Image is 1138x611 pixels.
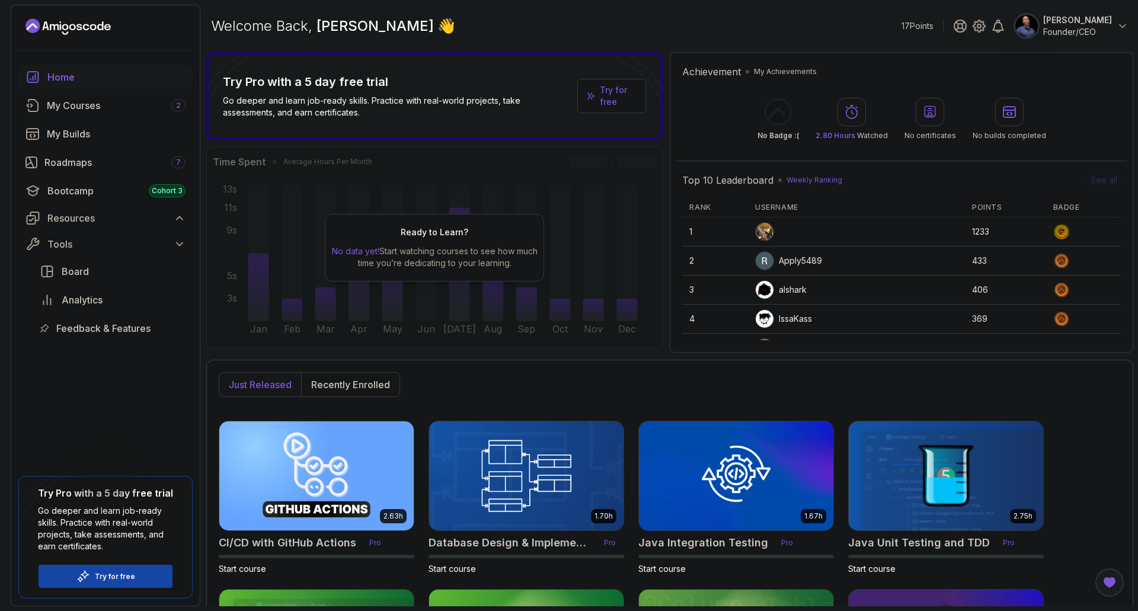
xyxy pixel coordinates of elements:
div: Bootcamp [47,184,186,198]
h2: Database Design & Implementation [429,535,591,551]
img: user profile image [756,281,773,299]
a: home [18,65,193,89]
button: user profile image[PERSON_NAME]Founder/CEO [1015,14,1129,38]
p: Pro [996,537,1022,549]
div: Apply5489 [755,251,822,270]
p: Pro [774,537,800,549]
span: Start course [219,564,266,574]
th: Rank [682,198,748,217]
span: No data yet! [332,246,379,256]
img: CI/CD with GitHub Actions card [219,421,414,530]
span: Cohort 3 [152,186,183,196]
span: [PERSON_NAME] [317,17,437,34]
a: Try for free [95,572,135,581]
div: alshark [755,280,807,299]
p: No Badge :( [757,131,799,140]
a: analytics [33,288,193,312]
p: Welcome Back, [211,17,455,36]
th: Points [965,198,1046,217]
div: Tools [47,237,186,251]
h2: Java Integration Testing [638,535,768,551]
a: Try for free [600,84,637,108]
p: 2.75h [1014,511,1032,521]
img: user profile image [756,310,773,328]
a: Java Integration Testing card1.67hJava Integration TestingProStart course [638,421,834,575]
span: Start course [848,564,896,574]
div: daringsquirrel4c781 [755,338,856,357]
img: user profile image [756,339,773,357]
p: 1.67h [804,511,823,521]
p: 1.70h [594,511,613,521]
p: No builds completed [973,131,1046,140]
span: 7 [176,158,181,167]
td: 318 [965,334,1046,363]
h2: Achievement [682,65,741,79]
div: Resources [47,211,186,225]
a: roadmaps [18,151,193,174]
p: [PERSON_NAME] [1043,14,1112,26]
img: user profile image [756,252,773,270]
button: Resources [18,207,193,229]
div: IssaKass [755,309,812,328]
a: feedback [33,316,193,340]
button: Try for free [38,564,173,588]
p: Start watching courses to see how much time you’re dedicating to your learning. [330,245,539,269]
th: Username [748,198,965,217]
p: Pro [362,537,388,549]
div: My Builds [47,127,186,141]
p: Go deeper and learn job-ready skills. Practice with real-world projects, take assessments, and ea... [38,505,173,552]
img: Java Unit Testing and TDD card [849,421,1043,530]
h2: Java Unit Testing and TDD [848,535,990,551]
p: Recently enrolled [311,378,390,392]
div: Roadmaps [44,155,186,169]
div: Home [47,70,186,84]
td: 1233 [965,217,1046,247]
p: Pro [597,537,623,549]
h2: CI/CD with GitHub Actions [219,535,356,551]
a: bootcamp [18,179,193,203]
button: Tools [18,233,193,255]
a: Database Design & Implementation card1.70hDatabase Design & ImplementationProStart course [429,421,624,575]
span: Start course [638,564,686,574]
button: Open Feedback Button [1095,568,1124,597]
td: 4 [682,305,748,334]
span: Start course [429,564,476,574]
p: Watched [816,131,888,140]
span: Analytics [62,293,103,307]
h2: Top 10 Leaderboard [682,173,773,187]
span: 👋 [436,14,459,38]
p: Founder/CEO [1043,26,1112,38]
td: 5 [682,334,748,363]
img: Java Integration Testing card [639,421,833,530]
span: 2.80 Hours [816,131,855,140]
p: Go deeper and learn job-ready skills. Practice with real-world projects, take assessments, and ea... [223,95,573,119]
a: courses [18,94,193,117]
span: Board [62,264,89,279]
div: My Courses [47,98,186,113]
td: 406 [965,276,1046,305]
a: Java Unit Testing and TDD card2.75hJava Unit Testing and TDDProStart course [848,421,1044,575]
a: builds [18,122,193,146]
img: Database Design & Implementation card [429,421,624,530]
td: 3 [682,276,748,305]
td: 433 [965,247,1046,276]
span: 2 [176,101,181,110]
p: 2.63h [383,511,403,521]
h2: Ready to Learn? [401,226,468,238]
p: No certificates [904,131,956,140]
button: See all [1087,172,1121,188]
td: 1 [682,217,748,247]
td: 369 [965,305,1046,334]
span: Feedback & Features [56,321,151,335]
img: user profile image [756,223,773,241]
p: Weekly Ranking [787,175,842,185]
a: Landing page [25,17,111,36]
td: 2 [682,247,748,276]
a: Try for free [577,79,646,113]
p: 17 Points [902,20,934,32]
button: Just released [219,373,301,396]
button: Recently enrolled [301,373,399,396]
img: user profile image [1015,15,1038,37]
